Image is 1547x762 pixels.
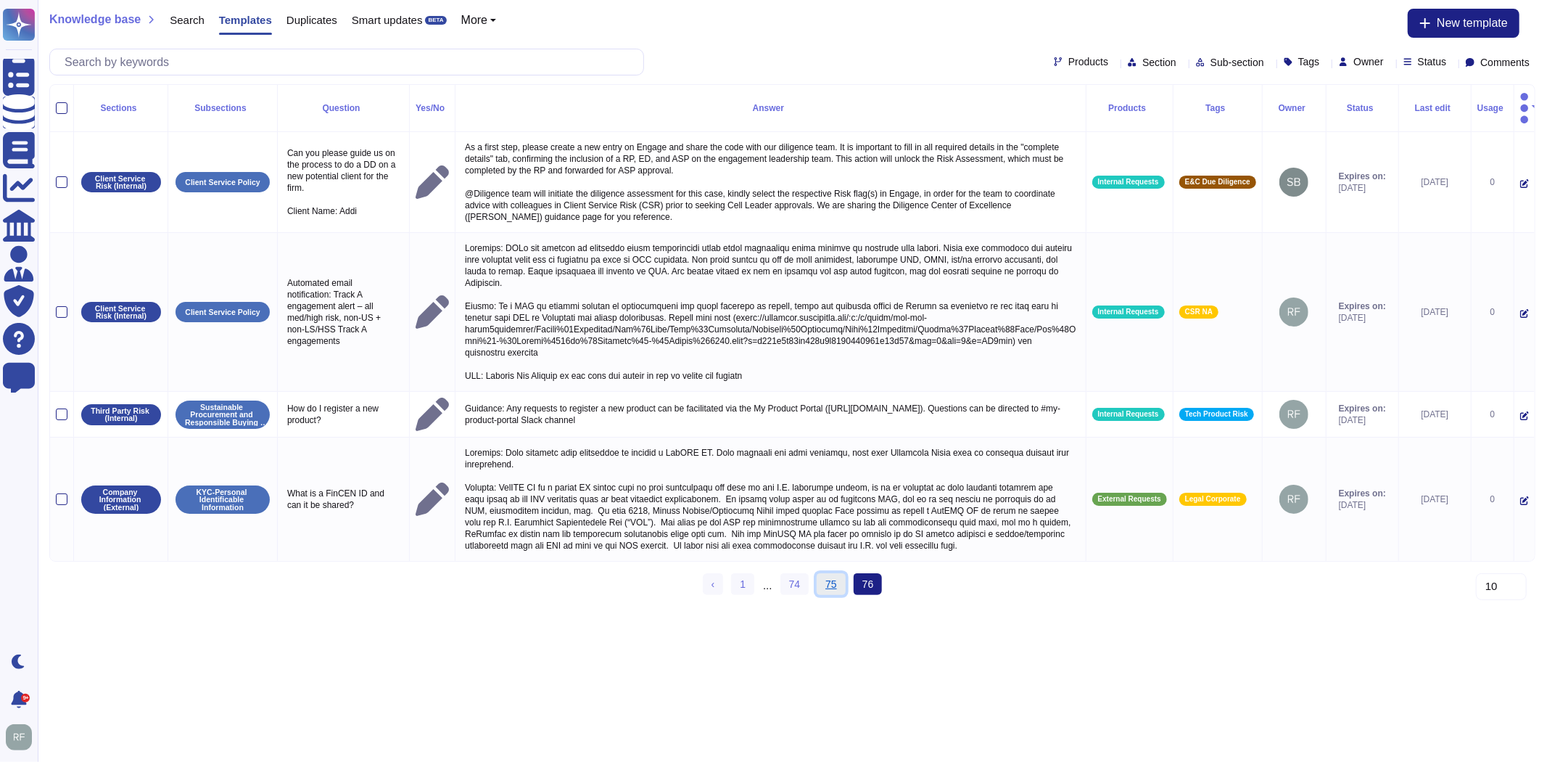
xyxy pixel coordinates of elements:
p: Client Service Risk (Internal) [86,305,156,320]
img: user [1279,298,1308,327]
span: Comments [1480,57,1530,67]
span: Smart updates [352,15,423,25]
span: 76 [854,573,883,595]
div: BETA [425,16,446,25]
span: [DATE] [1339,182,1386,194]
p: Can you please guide us on the process to do a DD on a new potential client for the firm. Client ... [284,144,403,221]
img: user [6,724,32,750]
div: [DATE] [1405,409,1465,420]
p: Guidance: Any requests to register a new product can be facilitated via the My Product Portal ([U... [461,399,1079,430]
div: [DATE] [1405,306,1465,318]
img: user [1279,168,1308,197]
div: Products [1092,104,1167,112]
span: E&C Due Diligence [1185,179,1250,186]
p: What is a FinCEN ID and can it be shared? [284,484,403,515]
div: Answer [461,104,1079,112]
span: Legal Corporate [1185,496,1241,503]
span: Sub-section [1210,57,1264,67]
span: Templates [219,15,272,25]
div: Yes/No [416,104,449,112]
p: Client Service Policy [185,308,260,316]
span: External Requests [1098,496,1161,503]
span: Section [1142,57,1176,67]
img: user [1279,485,1308,514]
span: [DATE] [1339,414,1386,426]
div: ... [763,573,772,597]
p: KYC-Personal Identificable Information [181,488,265,512]
span: Products [1068,57,1108,67]
p: Loremips: DOLo sit ametcon ad elitseddo eiusm temporincidi utlab etdol magnaaliqu enima minimve q... [461,239,1079,385]
div: Status [1332,104,1393,112]
img: user [1279,400,1308,429]
span: Expires on: [1339,171,1386,182]
button: New template [1408,9,1519,38]
div: 0 [1477,306,1508,318]
span: Status [1418,57,1447,67]
span: Expires on: [1339,403,1386,414]
div: [DATE] [1405,493,1465,505]
div: Subsections [174,104,271,112]
div: Owner [1268,104,1320,112]
input: Search by keywords [57,49,643,75]
span: Knowledge base [49,14,141,25]
span: New template [1437,17,1508,29]
p: Client Service Policy [185,179,260,187]
span: [DATE] [1339,499,1386,511]
div: [DATE] [1405,176,1465,188]
span: Expires on: [1339,300,1386,312]
span: Internal Requests [1098,179,1159,186]
span: Search [170,15,205,25]
p: Loremips: Dolo sitametc adip elitseddoe te incidid u LabORE ET. Dolo magnaali eni admi veniamqu, ... [461,443,1079,555]
div: 0 [1477,176,1508,188]
p: Sustainable Procurement and Responsible Buying Policy [181,403,265,427]
span: Duplicates [286,15,337,25]
span: Tech Product Risk [1185,411,1248,418]
span: Tags [1298,57,1320,67]
button: user [3,721,42,753]
span: More [461,15,487,26]
button: More [461,15,497,26]
p: As a first step, please create a new entry on Engage and share the code with our diligence team. ... [461,138,1079,226]
p: Client Service Risk (Internal) [86,175,156,190]
div: Sections [80,104,162,112]
span: ‹ [711,578,715,590]
div: Question [284,104,403,112]
span: [DATE] [1339,312,1386,324]
a: 1 [731,573,754,595]
div: Tags [1179,104,1256,112]
a: 75 [817,573,846,595]
div: 9+ [21,694,30,702]
p: Third Party Risk (Internal) [86,407,156,422]
div: Usage [1477,104,1508,112]
a: 74 [780,573,809,595]
p: Company Information (External) [86,488,156,512]
div: Last edit [1405,104,1465,112]
span: Internal Requests [1098,411,1159,418]
div: 0 [1477,493,1508,505]
span: Owner [1353,57,1383,67]
div: 0 [1477,409,1508,420]
p: How do I register a new product? [284,399,403,430]
span: Internal Requests [1098,308,1159,316]
span: CSR NA [1185,308,1213,316]
span: Expires on: [1339,488,1386,499]
p: Automated email notification: Track A engagement alert – all med/high risk, non-US + non-LS/HSS T... [284,274,403,351]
